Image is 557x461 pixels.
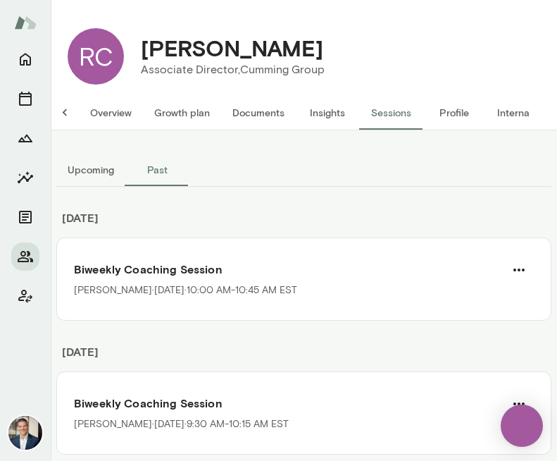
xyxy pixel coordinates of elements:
[74,395,534,412] h6: Biweekly Coaching Session
[11,203,39,231] button: Documents
[11,242,39,271] button: Members
[11,85,39,113] button: Sessions
[11,45,39,73] button: Home
[11,164,39,192] button: Insights
[56,209,551,238] h6: [DATE]
[56,153,125,187] button: Upcoming
[221,96,296,130] button: Documents
[56,343,551,371] h6: [DATE]
[11,282,39,310] button: Client app
[11,124,39,152] button: Growth Plan
[56,153,551,187] div: basic tabs example
[74,283,297,297] p: [PERSON_NAME] · [DATE] · 10:00 AM-10:45 AM EST
[125,153,189,187] button: Past
[68,28,124,85] div: RC
[423,96,486,130] button: Profile
[14,9,37,36] img: Mento
[143,96,221,130] button: Growth plan
[141,35,323,61] h4: [PERSON_NAME]
[79,96,143,130] button: Overview
[296,96,359,130] button: Insights
[359,96,423,130] button: Sessions
[74,261,534,278] h6: Biweekly Coaching Session
[74,417,289,431] p: [PERSON_NAME] · [DATE] · 9:30 AM-10:15 AM EST
[141,61,325,78] p: Associate Director, Cumming Group
[8,416,42,450] img: Mark Zschocke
